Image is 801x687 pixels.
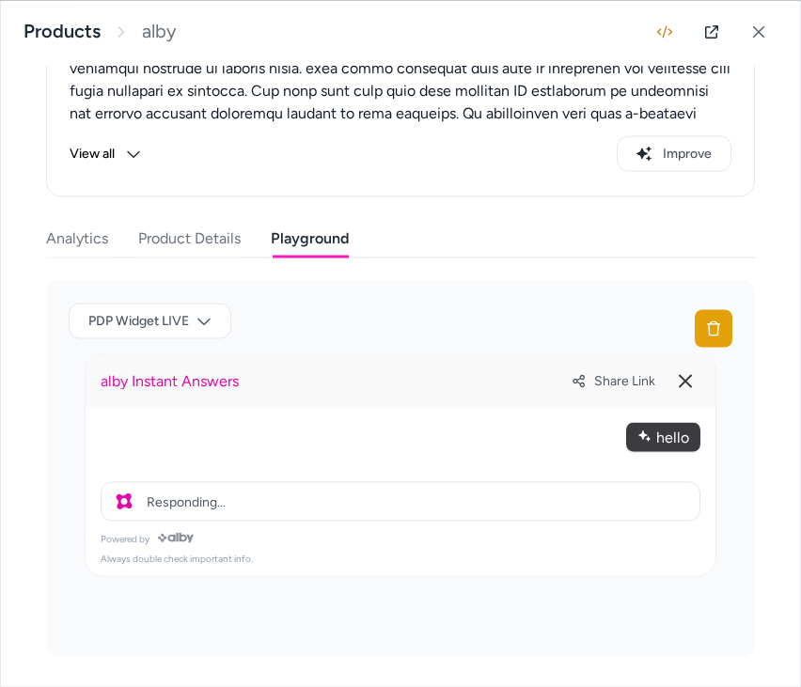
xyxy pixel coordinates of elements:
[88,311,189,330] span: PDP Widget LIVE
[271,219,349,257] button: Playground
[617,135,731,171] button: Improve
[24,20,101,43] a: Products
[69,303,231,338] button: PDP Widget LIVE
[24,20,177,43] nav: breadcrumb
[138,219,241,257] button: Product Details
[70,135,141,171] button: View all
[142,20,177,43] span: alby
[46,219,108,257] button: Analytics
